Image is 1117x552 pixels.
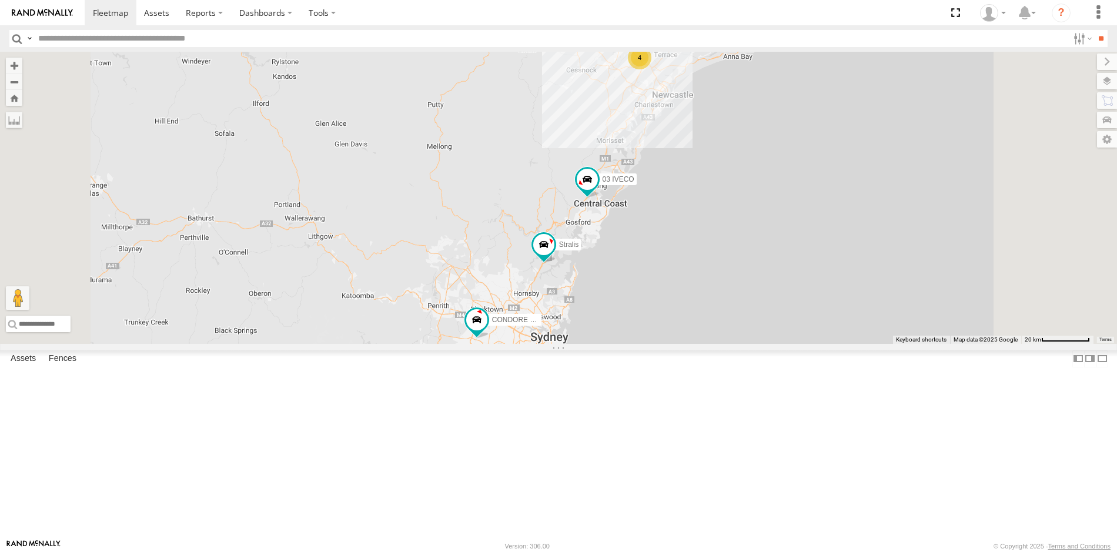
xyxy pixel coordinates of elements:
[954,336,1018,343] span: Map data ©2025 Google
[1097,131,1117,148] label: Map Settings
[1069,30,1094,47] label: Search Filter Options
[12,9,73,17] img: rand-logo.svg
[1048,543,1111,550] a: Terms and Conditions
[43,350,82,367] label: Fences
[6,286,29,310] button: Drag Pegman onto the map to open Street View
[1072,350,1084,367] label: Dock Summary Table to the Left
[1099,337,1112,342] a: Terms (opens in new tab)
[6,112,22,128] label: Measure
[976,4,1010,22] div: Danielle Humble
[1084,350,1096,367] label: Dock Summary Table to the Right
[994,543,1111,550] div: © Copyright 2025 -
[1096,350,1108,367] label: Hide Summary Table
[5,350,42,367] label: Assets
[6,58,22,73] button: Zoom in
[1025,336,1041,343] span: 20 km
[559,240,578,248] span: Stralis
[1052,4,1071,22] i: ?
[6,90,22,106] button: Zoom Home
[896,336,947,344] button: Keyboard shortcuts
[25,30,34,47] label: Search Query
[603,175,634,183] span: 03 IVECO
[6,540,61,552] a: Visit our Website
[492,316,540,324] span: CONDORE UD
[6,73,22,90] button: Zoom out
[505,543,550,550] div: Version: 306.00
[628,46,651,69] div: 4
[1021,336,1093,344] button: Map scale: 20 km per 79 pixels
